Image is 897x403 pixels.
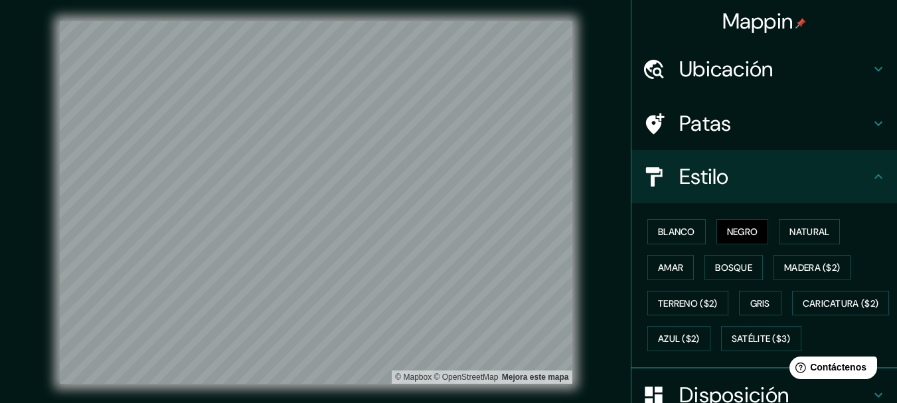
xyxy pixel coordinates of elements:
[434,372,499,382] a: Mapa de calles abierto
[739,291,781,316] button: Gris
[722,7,793,35] font: Mappin
[395,372,432,382] font: © Mapbox
[779,351,882,388] iframe: Lanzador de widgets de ayuda
[789,226,829,238] font: Natural
[647,326,710,351] button: Azul ($2)
[658,226,695,238] font: Blanco
[792,291,890,316] button: Caricatura ($2)
[679,163,729,191] font: Estilo
[784,262,840,274] font: Madera ($2)
[647,219,706,244] button: Blanco
[721,326,801,351] button: Satélite ($3)
[395,372,432,382] a: Mapbox
[750,297,770,309] font: Gris
[647,255,694,280] button: Amar
[727,226,758,238] font: Negro
[774,255,851,280] button: Madera ($2)
[658,262,683,274] font: Amar
[658,297,718,309] font: Terreno ($2)
[647,291,728,316] button: Terreno ($2)
[631,42,897,96] div: Ubicación
[60,21,572,384] canvas: Mapa
[779,219,840,244] button: Natural
[679,55,774,83] font: Ubicación
[715,262,752,274] font: Bosque
[658,333,700,345] font: Azul ($2)
[502,372,569,382] a: Map feedback
[704,255,763,280] button: Bosque
[795,18,806,29] img: pin-icon.png
[679,110,732,137] font: Patas
[434,372,499,382] font: © OpenStreetMap
[732,333,791,345] font: Satélite ($3)
[716,219,769,244] button: Negro
[631,150,897,203] div: Estilo
[631,97,897,150] div: Patas
[803,297,879,309] font: Caricatura ($2)
[502,372,569,382] font: Mejora este mapa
